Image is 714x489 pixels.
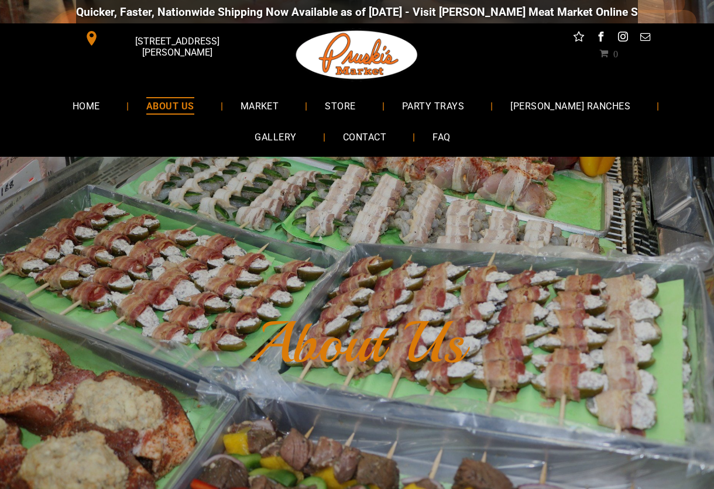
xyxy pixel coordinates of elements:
[294,23,420,87] img: Pruski-s+Market+HQ+Logo2-1920w.png
[307,90,373,121] a: STORE
[237,122,314,153] a: GALLERY
[325,122,404,153] a: CONTACT
[415,122,468,153] a: FAQ
[638,29,653,47] a: email
[249,307,465,379] font: About Us
[102,30,253,64] span: [STREET_ADDRESS][PERSON_NAME]
[616,29,631,47] a: instagram
[55,90,118,121] a: HOME
[385,90,482,121] a: PARTY TRAYS
[76,29,255,47] a: [STREET_ADDRESS][PERSON_NAME]
[613,49,618,58] span: 0
[571,29,586,47] a: Social network
[223,90,297,121] a: MARKET
[493,90,648,121] a: [PERSON_NAME] RANCHES
[593,29,609,47] a: facebook
[129,90,212,121] a: ABOUT US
